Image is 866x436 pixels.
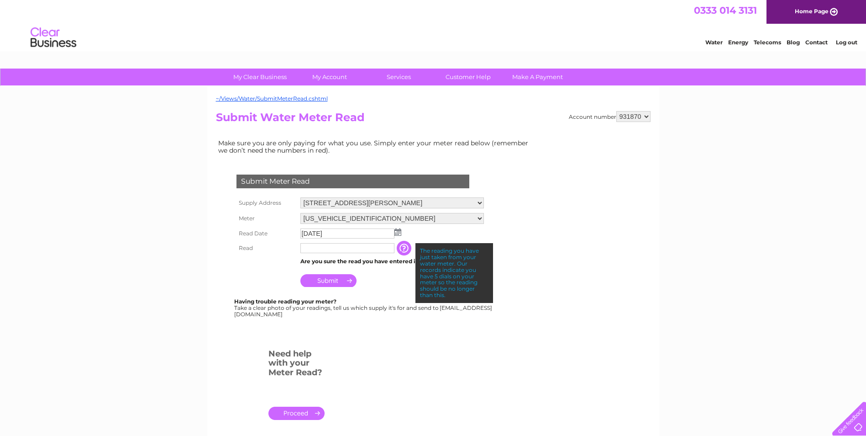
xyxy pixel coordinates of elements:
img: ... [394,229,401,236]
b: Having trouble reading your meter? [234,298,336,305]
a: My Clear Business [222,69,298,85]
input: Submit [300,274,357,287]
h3: Need help with your Meter Read? [268,347,325,382]
div: Submit Meter Read [236,175,469,188]
th: Meter [234,211,298,226]
a: Blog [787,39,800,46]
h2: Submit Water Meter Read [216,111,651,128]
div: Account number [569,111,651,122]
a: . [268,407,325,420]
a: 0333 014 3131 [694,5,757,16]
th: Supply Address [234,195,298,211]
div: The reading you have just taken from your water meter. Our records indicate you have 5 dials on y... [415,243,493,303]
a: Make A Payment [500,69,575,85]
a: Services [361,69,436,85]
img: logo.png [30,24,77,52]
a: Contact [805,39,828,46]
td: Make sure you are only paying for what you use. Simply enter your meter read below (remember we d... [216,137,535,156]
a: Energy [728,39,748,46]
th: Read [234,241,298,255]
a: Log out [836,39,857,46]
th: Read Date [234,226,298,241]
a: Telecoms [754,39,781,46]
input: Information [397,241,413,255]
a: Customer Help [430,69,506,85]
a: My Account [292,69,367,85]
div: Clear Business is a trading name of Verastar Limited (registered in [GEOGRAPHIC_DATA] No. 3667643... [218,5,649,44]
td: Are you sure the read you have entered is correct? [298,255,486,267]
div: Take a clear photo of your readings, tell us which supply it's for and send to [EMAIL_ADDRESS][DO... [234,298,493,317]
a: ~/Views/Water/SubmitMeterRead.cshtml [216,95,328,102]
a: Water [705,39,723,46]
